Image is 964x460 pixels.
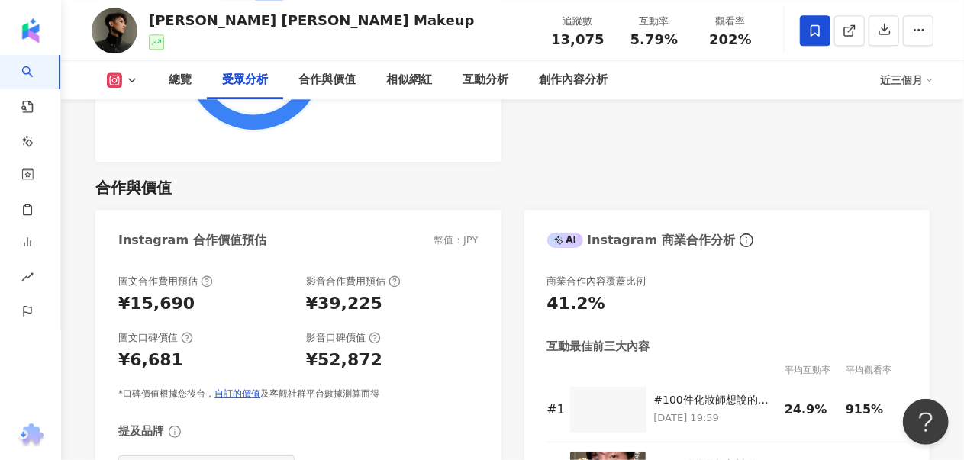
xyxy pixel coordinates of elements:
div: 影音合作費用預估 [306,275,401,288]
div: Instagram 合作價值預估 [118,232,266,249]
span: info-circle [737,231,756,249]
span: 5.79% [630,32,678,47]
div: Instagram 商業合作分析 [547,232,735,249]
img: KOL Avatar [92,8,137,53]
div: 提及品牌 [118,423,164,439]
span: 13,075 [551,31,604,47]
div: 合作與價值 [95,177,172,198]
div: 平均互動率 [785,362,846,378]
div: 幣值：JPY [434,233,478,247]
span: info-circle [166,423,183,440]
a: 自訂的價值 [214,388,260,399]
div: ¥52,872 [306,349,382,372]
img: #100件化妝師想說的事 我的臉好像Hello kitty 不能全臉用的底妝 之 我自己最常用的🐸綠色 網路上好少人分享綠色 也很多人不敢用綠色 但以我多年化妝經驗台灣敏感泛紅肌膚真的好多呀～ ... [570,387,646,433]
div: 總覽 [169,71,192,89]
div: 創作內容分析 [539,71,608,89]
div: *口碑價值根據您後台， 及客觀社群平台數據測算而得 [118,388,479,400]
div: 相似網紅 [386,71,432,89]
div: AI [547,233,584,248]
div: 圖文口碑價值 [118,331,193,345]
div: ¥6,681 [118,349,183,372]
div: 24.9% [785,401,838,418]
div: [PERSON_NAME] [PERSON_NAME] Makeup [149,11,475,30]
img: chrome extension [16,423,46,448]
div: 追蹤數 [549,14,607,29]
img: logo icon [18,18,43,43]
div: 互動率 [625,14,683,29]
div: 影音口碑價值 [306,331,381,345]
a: search [21,55,52,100]
div: # 1 [547,401,563,418]
div: 受眾分析 [222,71,268,89]
div: ¥39,225 [306,292,382,316]
div: ¥15,690 [118,292,195,316]
div: 圖文合作費用預估 [118,275,213,288]
div: 平均觀看率 [846,362,907,378]
p: [DATE] 19:59 [654,410,778,426]
div: 互動分析 [463,71,508,89]
div: 觀看率 [701,14,759,29]
div: 近三個月 [880,68,933,92]
iframe: Help Scout Beacon - Open [903,399,949,445]
span: 202% [709,32,752,47]
div: 互動最佳前三大內容 [547,339,650,355]
div: #100件化妝師想說的事 我的臉好像Hello [PERSON_NAME] 不能全臉用的底妝 之 我自己最常用的🐸綠色 網路上好少人分享綠色 也很多人不敢用綠色 但以我多年化妝經驗台灣敏感泛紅肌... [654,393,778,408]
span: rise [21,262,34,296]
div: 合作與價值 [298,71,356,89]
div: 915% [846,401,899,418]
div: 商業合作內容覆蓋比例 [547,275,646,288]
div: 41.2% [547,292,605,316]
